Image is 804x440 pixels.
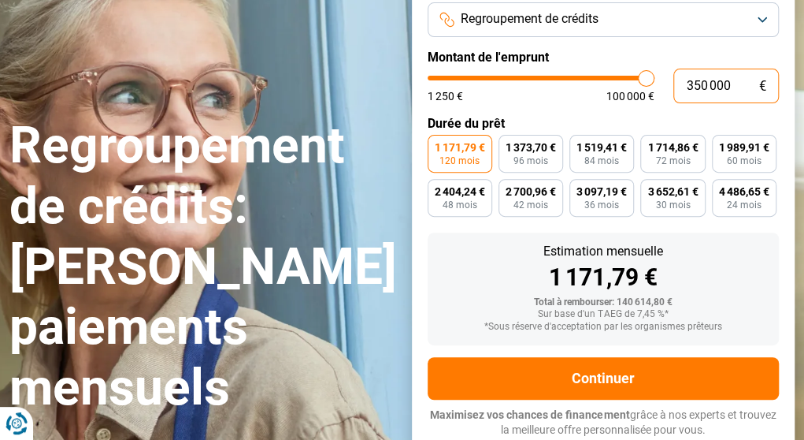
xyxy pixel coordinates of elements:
[428,408,780,438] p: grâce à nos experts et trouvez la meilleure offre personnalisée pour vous.
[513,156,548,166] span: 96 mois
[727,156,761,166] span: 60 mois
[655,156,690,166] span: 72 mois
[506,142,556,153] span: 1 373,70 €
[513,200,548,210] span: 42 mois
[440,245,767,258] div: Estimation mensuelle
[440,309,767,320] div: Sur base d'un TAEG de 7,45 %*
[439,156,480,166] span: 120 mois
[647,186,698,197] span: 3 652,61 €
[727,200,761,210] span: 24 mois
[440,266,767,289] div: 1 171,79 €
[440,297,767,308] div: Total à rembourser: 140 614,80 €
[430,408,629,421] span: Maximisez vos chances de financement
[461,10,598,28] span: Regroupement de crédits
[506,186,556,197] span: 2 700,96 €
[719,186,769,197] span: 4 486,65 €
[606,91,654,102] span: 100 000 €
[428,2,780,37] button: Regroupement de crédits
[428,116,780,131] label: Durée du prêt
[759,80,766,93] span: €
[647,142,698,153] span: 1 714,86 €
[719,142,769,153] span: 1 989,91 €
[9,116,393,419] h1: Regroupement de crédits: [PERSON_NAME] paiements mensuels
[435,142,485,153] span: 1 171,79 €
[428,50,780,65] label: Montant de l'emprunt
[584,200,619,210] span: 36 mois
[576,186,627,197] span: 3 097,19 €
[428,91,463,102] span: 1 250 €
[435,186,485,197] span: 2 404,24 €
[655,200,690,210] span: 30 mois
[584,156,619,166] span: 84 mois
[576,142,627,153] span: 1 519,41 €
[440,322,767,333] div: *Sous réserve d'acceptation par les organismes prêteurs
[443,200,477,210] span: 48 mois
[428,357,780,400] button: Continuer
